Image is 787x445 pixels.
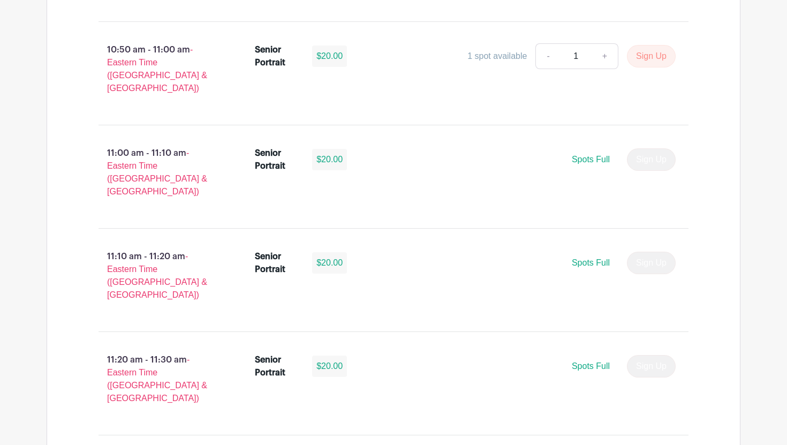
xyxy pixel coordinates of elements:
[107,148,207,196] span: - Eastern Time ([GEOGRAPHIC_DATA] & [GEOGRAPHIC_DATA])
[312,46,347,67] div: $20.00
[572,258,610,267] span: Spots Full
[255,147,300,172] div: Senior Portrait
[312,252,347,274] div: $20.00
[592,43,618,69] a: +
[255,250,300,276] div: Senior Portrait
[312,356,347,377] div: $20.00
[312,149,347,170] div: $20.00
[81,39,238,99] p: 10:50 am - 11:00 am
[107,355,207,403] span: - Eastern Time ([GEOGRAPHIC_DATA] & [GEOGRAPHIC_DATA])
[107,252,207,299] span: - Eastern Time ([GEOGRAPHIC_DATA] & [GEOGRAPHIC_DATA])
[255,353,300,379] div: Senior Portrait
[107,45,207,93] span: - Eastern Time ([GEOGRAPHIC_DATA] & [GEOGRAPHIC_DATA])
[81,349,238,409] p: 11:20 am - 11:30 am
[627,45,676,67] button: Sign Up
[81,246,238,306] p: 11:10 am - 11:20 am
[535,43,560,69] a: -
[255,43,300,69] div: Senior Portrait
[81,142,238,202] p: 11:00 am - 11:10 am
[572,361,610,371] span: Spots Full
[467,50,527,63] div: 1 spot available
[572,155,610,164] span: Spots Full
